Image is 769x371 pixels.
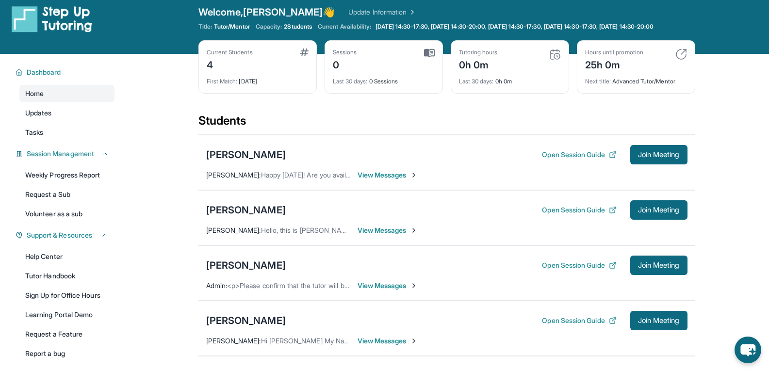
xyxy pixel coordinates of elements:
[23,230,109,240] button: Support & Resources
[261,337,717,345] span: Hi [PERSON_NAME] My Name Is [PERSON_NAME] and I'm the mother of [PERSON_NAME]. Me and Autumn are ...
[19,186,115,203] a: Request a Sub
[542,150,616,160] button: Open Session Guide
[261,171,490,179] span: Happy [DATE]! Are you available from 4 to 5 on Mondays and Wednesdays
[333,56,357,72] div: 0
[19,104,115,122] a: Updates
[630,256,687,275] button: Join Meeting
[318,23,371,31] span: Current Availability:
[25,108,52,118] span: Updates
[19,85,115,102] a: Home
[206,203,286,217] div: [PERSON_NAME]
[19,345,115,362] a: Report a bug
[348,7,416,17] a: Update Information
[206,258,286,272] div: [PERSON_NAME]
[19,287,115,304] a: Sign Up for Office Hours
[25,89,44,98] span: Home
[410,337,418,345] img: Chevron-Right
[410,171,418,179] img: Chevron-Right
[630,145,687,164] button: Join Meeting
[19,166,115,184] a: Weekly Progress Report
[638,152,680,158] span: Join Meeting
[358,281,418,290] span: View Messages
[198,113,695,134] div: Students
[207,48,253,56] div: Current Students
[256,23,282,31] span: Capacity:
[25,128,43,137] span: Tasks
[358,226,418,235] span: View Messages
[206,337,261,345] span: [PERSON_NAME] :
[198,5,335,19] span: Welcome, [PERSON_NAME] 👋
[630,200,687,220] button: Join Meeting
[206,148,286,161] div: [PERSON_NAME]
[585,48,643,56] div: Hours until promotion
[19,325,115,343] a: Request a Feature
[206,226,261,234] span: [PERSON_NAME] :
[12,5,92,32] img: logo
[333,48,357,56] div: Sessions
[585,56,643,72] div: 25h 0m
[19,267,115,285] a: Tutor Handbook
[376,23,654,31] span: [DATE] 14:30-17:30, [DATE] 14:30-20:00, [DATE] 14:30-17:30, [DATE] 14:30-17:30, [DATE] 14:30-20:00
[358,170,418,180] span: View Messages
[198,23,212,31] span: Title:
[206,314,286,327] div: [PERSON_NAME]
[19,248,115,265] a: Help Center
[207,56,253,72] div: 4
[638,262,680,268] span: Join Meeting
[638,318,680,323] span: Join Meeting
[333,78,368,85] span: Last 30 days :
[23,149,109,159] button: Session Management
[542,205,616,215] button: Open Session Guide
[410,282,418,290] img: Chevron-Right
[407,7,416,17] img: Chevron Right
[410,226,418,234] img: Chevron-Right
[549,48,561,60] img: card
[333,72,435,85] div: 0 Sessions
[542,316,616,325] button: Open Session Guide
[27,230,92,240] span: Support & Resources
[675,48,687,60] img: card
[214,23,250,31] span: Tutor/Mentor
[23,67,109,77] button: Dashboard
[358,336,418,346] span: View Messages
[207,72,309,85] div: [DATE]
[19,205,115,223] a: Volunteer as a sub
[630,311,687,330] button: Join Meeting
[459,72,561,85] div: 0h 0m
[19,124,115,141] a: Tasks
[585,78,611,85] span: Next title :
[424,48,435,57] img: card
[459,48,498,56] div: Tutoring hours
[206,171,261,179] span: [PERSON_NAME] :
[206,281,227,290] span: Admin :
[542,260,616,270] button: Open Session Guide
[459,78,494,85] span: Last 30 days :
[27,67,61,77] span: Dashboard
[27,149,94,159] span: Session Management
[19,306,115,323] a: Learning Portal Demo
[585,72,687,85] div: Advanced Tutor/Mentor
[374,23,656,31] a: [DATE] 14:30-17:30, [DATE] 14:30-20:00, [DATE] 14:30-17:30, [DATE] 14:30-17:30, [DATE] 14:30-20:00
[207,78,238,85] span: First Match :
[261,226,674,234] span: Hello, this is [PERSON_NAME], [PERSON_NAME]'s mom. She will be able to connect to her tutoring se...
[300,48,309,56] img: card
[227,281,577,290] span: <p>Please confirm that the tutor will be able to attend your first assigned meeting time before j...
[284,23,312,31] span: 2 Students
[638,207,680,213] span: Join Meeting
[735,337,761,363] button: chat-button
[459,56,498,72] div: 0h 0m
